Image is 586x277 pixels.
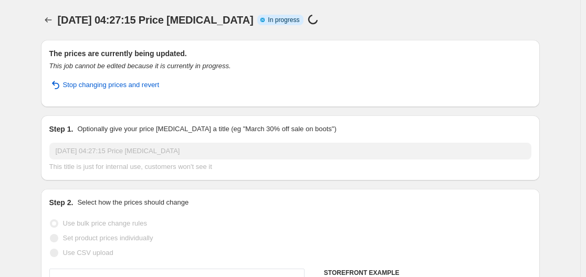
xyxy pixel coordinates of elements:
h2: Step 2. [49,197,74,208]
h6: STOREFRONT EXAMPLE [324,269,531,277]
h2: The prices are currently being updated. [49,48,531,59]
p: Select how the prices should change [77,197,189,208]
span: Stop changing prices and revert [63,80,160,90]
span: This title is just for internal use, customers won't see it [49,163,212,171]
p: Optionally give your price [MEDICAL_DATA] a title (eg "March 30% off sale on boots") [77,124,336,134]
h2: Step 1. [49,124,74,134]
input: 30% off holiday sale [49,143,531,159]
button: Price change jobs [41,13,56,27]
i: This job cannot be edited because it is currently in progress. [49,62,231,70]
span: Set product prices individually [63,234,153,242]
button: Stop changing prices and revert [43,77,166,93]
span: [DATE] 04:27:15 Price [MEDICAL_DATA] [58,14,254,26]
span: Use CSV upload [63,249,113,257]
span: In progress [268,16,299,24]
span: Use bulk price change rules [63,219,147,227]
